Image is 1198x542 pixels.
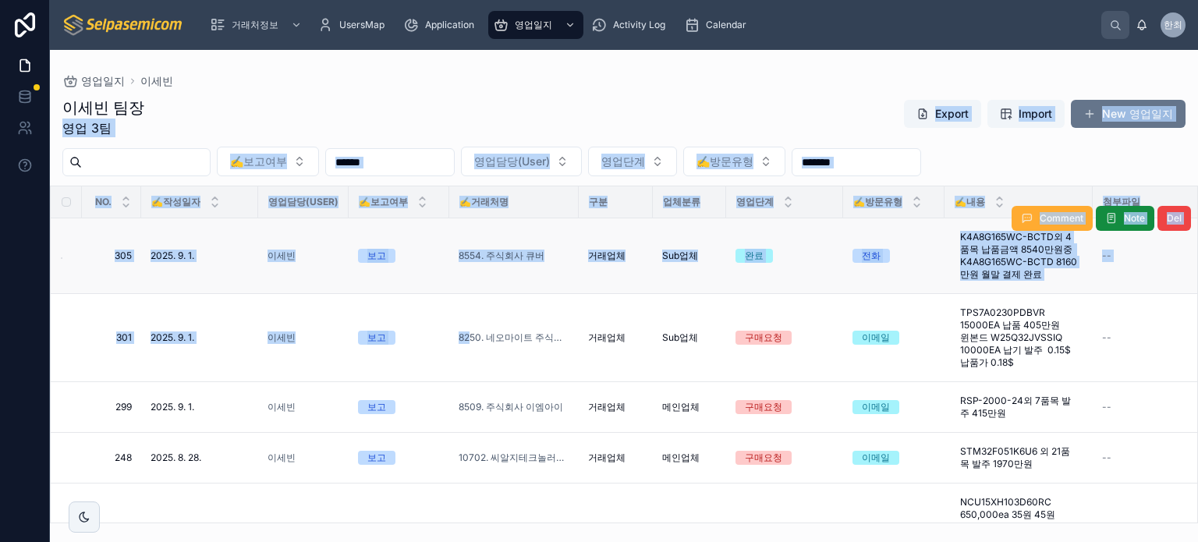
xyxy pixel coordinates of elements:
span: Import [1019,106,1052,122]
span: 구분 [589,196,608,208]
button: Select Button [217,147,319,176]
a: 이세빈 [268,331,339,344]
span: 2025. 9. 1. [151,250,194,262]
span: Del [1167,212,1182,225]
span: 거래업체 [588,250,626,262]
div: 구매요청 [745,331,782,345]
button: Comment [1012,206,1093,231]
span: 영업일지 [515,19,552,31]
a: 305 [101,250,132,262]
a: 보고 [358,249,440,263]
a: 메인업체 [662,452,717,464]
a: 거래업체 [588,331,643,344]
span: 이세빈 [268,331,296,344]
span: ✍️방문유형 [696,154,753,169]
span: 거래업체 [588,452,626,464]
a: UsersMap [313,11,395,39]
a: Activity Log [587,11,676,39]
span: 거래업체 [588,401,626,413]
button: Import [987,100,1065,128]
div: 완료 [745,249,764,263]
span: Note [1124,212,1145,225]
a: 거래업체 [588,401,643,413]
div: 구매요청 [745,400,782,414]
button: Export [904,100,981,128]
a: 이메일 [852,331,935,345]
a: 보고 [358,400,440,414]
a: 구매요청 [735,400,834,414]
span: 이세빈 [140,73,173,89]
span: 업체분류 [663,196,700,208]
a: Application [399,11,485,39]
a: 영업일지 [488,11,583,39]
div: scrollable content [197,8,1101,42]
a: 8554. 주식회사 큐버 [459,250,569,262]
a: 구매요청 [735,331,834,345]
span: Calendar [706,19,746,31]
a: 완료 [735,249,834,263]
span: 2025. 9. 1. [151,331,194,344]
span: 영업일지 [81,73,125,89]
a: 이메일 [852,400,935,414]
button: Select Button [461,147,582,176]
a: 301 [101,331,132,344]
a: 8509. 주식회사 이엠아이 [459,401,563,413]
a: 거래처정보 [205,11,310,39]
span: ✍️작성일자 [151,196,200,208]
a: Sub업체 [662,331,717,344]
span: 영업담당(User) [474,154,550,169]
a: RSP-2000-24외 7품목 발주 415만원 [954,388,1083,426]
a: 이세빈 [268,250,339,262]
a: 전화 [852,249,935,263]
a: 이세빈 [268,452,296,464]
a: 이세빈 [268,401,296,413]
img: App logo [62,12,185,37]
span: -- [1102,401,1111,413]
span: 2025. 9. 1. [151,401,194,413]
span: 영업단계 [601,154,645,169]
a: 거래업체 [588,250,643,262]
span: -- [1102,331,1111,344]
div: 구매요청 [745,451,782,465]
a: 2025. 9. 1. [151,401,249,413]
span: -- [1102,452,1111,464]
span: 2025. 8. 28. [151,452,201,464]
a: 299 [101,401,132,413]
span: RSP-2000-24외 7품목 발주 415만원 [960,395,1077,420]
a: Sub업체 [662,250,717,262]
a: K4A8G165WC-BCTD외 4품목 납품금액 8540만원중 K4A8G165WC-BCTD 8160만원 월말 결제 완료 [954,225,1083,287]
span: 메인업체 [662,452,700,464]
a: STM32F051K6U6 외 21품목 발주 1970만원 [954,439,1083,476]
span: ✍️내용 [955,196,985,208]
a: 248 [101,452,132,464]
div: 이메일 [862,331,890,345]
div: 보고 [367,249,386,263]
span: 한최 [1164,19,1182,31]
a: 보고 [358,451,440,465]
span: ✍️방문유형 [853,196,902,208]
a: 8250. 네오마이트 주식회사 [459,331,569,344]
button: Del [1157,206,1191,231]
a: 거래업체 [588,452,643,464]
a: 2025. 9. 1. [151,331,249,344]
span: Sub업체 [662,331,698,344]
a: 이세빈 [268,452,339,464]
button: New 영업일지 [1071,100,1186,128]
div: 보고 [367,451,386,465]
a: 구매요청 [735,451,834,465]
span: -- [1102,250,1111,262]
span: Comment [1040,212,1083,225]
a: 10702. 씨알지테크놀러지(주) [459,452,569,464]
span: UsersMap [339,19,385,31]
span: 메인업체 [662,401,700,413]
span: K4A8G165WC-BCTD외 4품목 납품금액 8540만원중 K4A8G165WC-BCTD 8160만원 월말 결제 완료 [960,231,1077,281]
button: Select Button [588,147,677,176]
span: 영업 3팀 [62,119,144,137]
a: 보고 [358,331,440,345]
a: 이세빈 [268,250,296,262]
